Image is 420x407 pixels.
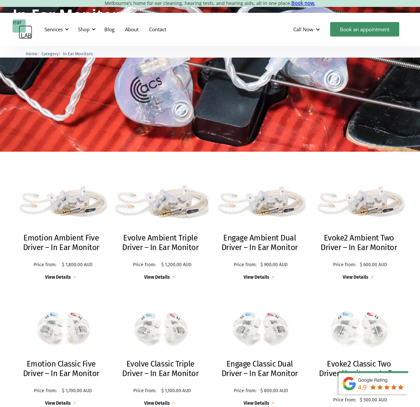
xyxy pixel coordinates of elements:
[129,262,160,268] p: Price from:
[212,298,308,358] img: Engage Classic Dual Driver – In Ear Monitor
[231,262,259,268] p: Price from:
[311,168,407,232] img: Evoke2 Ambient Two Driver – In Ear Monitor
[113,168,209,281] a: Evolve Ambient Triple Driver – In Ear MonitorEvolve Ambient Triple Driver – In Ear MonitorPrice f...
[311,298,407,358] img: Evoke2 Classic Two Driver Monitors – In Ear Monitor
[113,298,209,407] a: Evolve Classic Triple Driver – In Ear MonitorEvolve Classic Triple Driver – In Ear MonitorPrice f...
[62,388,92,394] p: $ 1,700.00 AUD
[288,19,327,39] div: Call Now
[144,20,171,39] a: Contact
[13,168,109,281] a: Emotion Ambient Five Driver – In Ear MonitorEmotion Ambient Five Driver – In Ear MonitorPrice fro...
[260,262,288,268] p: $ 900.00 AUD
[13,298,109,407] a: Emotion Classic Five Driver – In Ear MonitorEmotion Classic Five Driver – In Ear MonitorPrice fro...
[360,262,387,268] p: $ 600.00 AUD
[144,275,170,280] div: View Details
[260,388,288,394] p: $ 800.00 AUD
[99,20,120,39] a: Blog
[26,51,37,56] span: Home
[78,26,90,33] div: Shop
[45,275,71,280] div: View Details
[212,168,308,232] img: Engage Ambient Dual Driver – In Ear Monitor
[119,359,202,378] h2: Evolve Classic Triple Driver – In Ear Monitor
[119,233,202,252] h2: Evolve Ambient Triple Driver – In Ear Monitor
[343,275,368,280] div: View Details
[74,19,97,39] div: Shop
[26,50,41,57] li: 〉
[13,168,109,232] img: Emotion Ambient Five Driver – In Ear Monitor
[331,262,358,268] p: Price from:
[13,298,109,358] img: Emotion Classic Five Driver – In Ear Monitor
[330,22,399,37] a: Book an appointment
[212,298,308,407] a: Engage Classic Dual Driver – In Ear MonitorEngage Classic Dual Driver – In Ear MonitorPrice from:...
[41,51,59,56] span: Category
[30,388,60,394] p: Price from:
[244,401,269,406] div: View Details
[113,298,209,358] img: Evolve Classic Triple Driver – In Ear Monitor
[63,50,93,57] a: In Ear Monitors
[318,359,401,388] h2: Evoke2 Classic Two Driver Monitors – In Ear Monitor
[62,262,92,268] p: $ 1,800.00 AUD
[161,262,192,268] p: $ 1,200.00 AUD
[130,388,160,394] p: Price from:
[311,168,407,281] a: Evoke2 Ambient Two Driver – In Ear MonitorEvoke2 Ambient Two Driver – In Ear MonitorPrice from:$ ...
[318,233,401,252] h2: Evoke2 Ambient Two Driver – In Ear Monitor
[120,20,144,39] a: About
[63,51,93,56] span: In Ear Monitors
[45,401,71,406] div: View Details
[231,388,259,394] p: Price from:
[41,50,63,57] li: 〉
[108,165,213,235] img: Evolve Ambient Triple Driver – In Ear Monitor
[218,359,301,378] h2: Engage Classic Dual Driver – In Ear Monitor
[13,19,32,39] a: home
[30,262,60,268] p: Price from:
[40,19,71,39] div: Services
[44,26,63,33] div: Services
[331,397,358,403] p: Price from:
[244,275,269,280] div: View Details
[161,388,191,394] p: $ 1,100.00 AUD
[218,233,301,252] h2: Engage Ambient Dual Driver – In Ear Monitor
[144,401,170,406] div: View Details
[20,233,103,252] h2: Emotion Ambient Five Driver – In Ear Monitor
[212,168,308,281] a: Engage Ambient Dual Driver – In Ear MonitorEngage Ambient Dual Driver – In Ear MonitorPrice from:...
[26,50,37,57] a: Home
[293,26,313,33] div: Call Now
[20,359,103,378] h2: Emotion Classic Five Driver – In Ear Monitor
[41,50,59,57] a: Category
